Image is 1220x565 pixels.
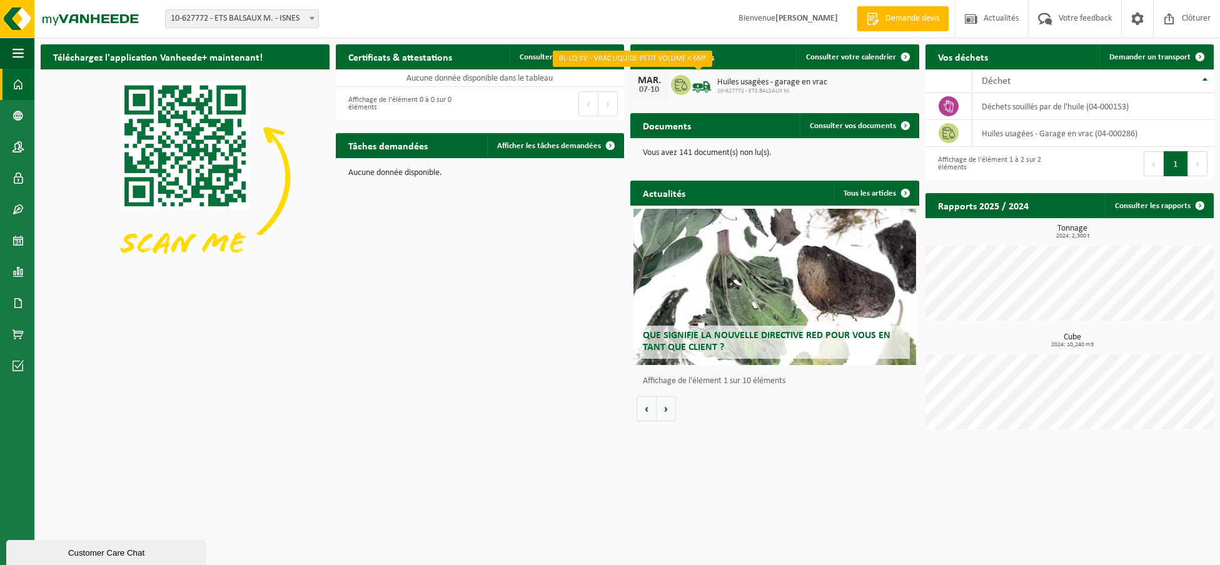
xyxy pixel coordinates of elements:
h3: Cube [932,333,1214,348]
button: Previous [1144,151,1164,176]
td: déchets souillés par de l'huile (04-000153) [972,93,1214,120]
div: Affichage de l'élément 0 à 0 sur 0 éléments [342,90,474,117]
span: 10-627772 - ETS BALSAUX M. - ISNES [166,10,318,27]
span: Demander un transport [1109,53,1191,61]
h2: Documents [630,113,703,137]
a: Tous les articles [834,181,918,206]
h3: Tonnage [932,224,1214,239]
a: Demande devis [857,6,949,31]
img: Download de VHEPlus App [41,69,330,286]
div: MAR. [637,76,662,86]
span: Consulter vos certificats [520,53,601,61]
button: Vorige [637,396,657,421]
strong: [PERSON_NAME] [775,14,838,23]
h2: Certificats & attestations [336,44,465,69]
a: Consulter vos certificats [510,44,623,69]
img: BL-LQ-SV [691,73,712,94]
span: Consulter votre calendrier [806,53,896,61]
span: Déchet [982,76,1011,86]
p: Aucune donnée disponible. [348,169,612,177]
span: 2024: 2,300 t [932,233,1214,239]
p: Affichage de l'élément 1 sur 10 éléments [643,377,913,386]
h2: Rapports 2025 / 2024 [925,193,1041,217]
a: Consulter vos documents [800,113,918,138]
button: Previous [578,91,598,116]
span: 10-627772 - ETS BALSAUX M. - ISNES [165,9,319,28]
h2: Tâches demandées [336,133,440,157]
span: Demande devis [882,12,942,25]
h2: Téléchargez l'application Vanheede+ maintenant! [41,44,275,69]
a: Que signifie la nouvelle directive RED pour vous en tant que client ? [633,209,916,365]
h2: Actualités [630,181,698,205]
div: 07-10 [637,86,662,94]
a: Afficher les tâches demandées [487,133,623,158]
span: 2024: 10,240 m3 [932,342,1214,348]
span: 10-627772 - ETS BALSAUX M. [717,87,827,95]
span: Afficher les tâches demandées [497,142,601,150]
h2: Vos déchets [925,44,1001,69]
p: Vous avez 141 document(s) non lu(s). [643,149,907,157]
span: Consulter vos documents [810,122,896,130]
div: Affichage de l'élément 1 à 2 sur 2 éléments [932,150,1064,177]
td: Aucune donnée disponible dans le tableau [336,69,625,87]
h2: Tâches planifiées [630,44,727,69]
a: Demander un transport [1099,44,1212,69]
a: Consulter votre calendrier [796,44,918,69]
span: Huiles usagées - garage en vrac [717,77,827,87]
span: Que signifie la nouvelle directive RED pour vous en tant que client ? [643,331,890,352]
td: huiles usagées - Garage en vrac (04-000286) [972,120,1214,147]
iframe: chat widget [6,537,209,565]
button: Next [598,91,618,116]
button: Volgende [657,396,676,421]
button: 1 [1164,151,1188,176]
a: Consulter les rapports [1105,193,1212,218]
button: Next [1188,151,1207,176]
